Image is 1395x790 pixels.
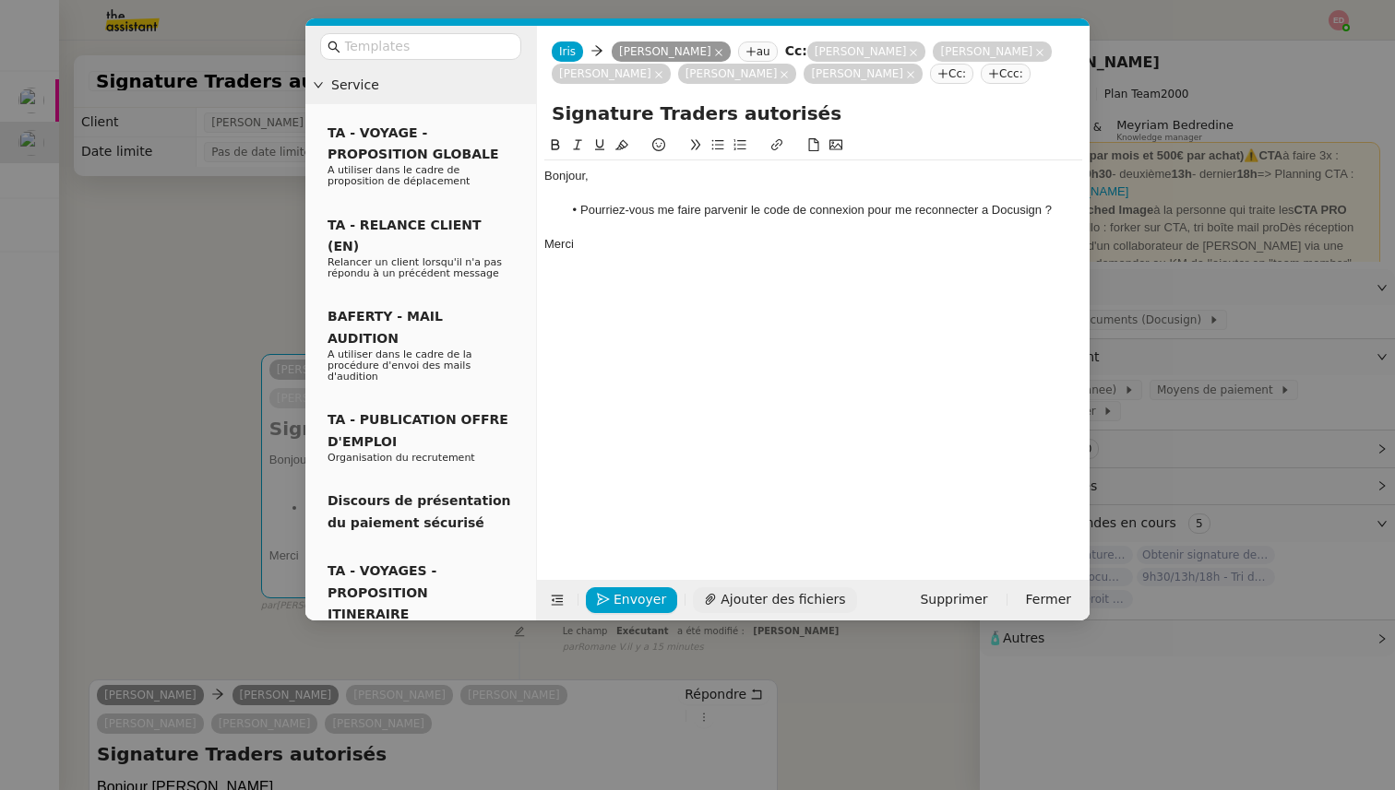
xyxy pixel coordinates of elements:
nz-tag: Cc: [930,64,973,84]
span: TA - VOYAGES - PROPOSITION ITINERAIRE [328,563,436,621]
span: Fermer [1026,589,1071,610]
nz-tag: Ccc: [981,64,1031,84]
input: Subject [552,100,1075,127]
span: Discours de présentation du paiement sécurisé [328,493,511,529]
div: Bonjour, [544,168,1082,184]
li: Pourriez-vous me faire parvenir le code de connexion pour me reconnecter a Docusign ? [563,202,1083,218]
span: Iris [559,45,576,58]
button: Ajouter des fichiers [693,587,856,613]
nz-tag: [PERSON_NAME] [552,64,671,84]
span: A utiliser dans le cadre de proposition de déplacement [328,164,470,187]
span: Envoyer [614,589,666,610]
nz-tag: [PERSON_NAME] [612,41,731,62]
span: Organisation du recrutement [328,452,475,464]
span: TA - VOYAGE - PROPOSITION GLOBALE [328,125,498,161]
div: Service [305,67,536,103]
button: Fermer [1015,587,1082,613]
nz-tag: au [738,41,778,62]
nz-tag: [PERSON_NAME] [804,64,923,84]
nz-tag: [PERSON_NAME] [678,64,797,84]
input: Templates [344,36,510,57]
span: TA - PUBLICATION OFFRE D'EMPLOI [328,412,508,448]
span: Service [331,75,529,96]
button: Supprimer [909,587,998,613]
span: Ajouter des fichiers [721,589,845,610]
span: Supprimer [920,589,987,610]
span: Relancer un client lorsqu'il n'a pas répondu à un précédent message [328,256,502,279]
div: Merci [544,236,1082,253]
span: BAFERTY - MAIL AUDITION [328,309,443,345]
strong: Cc: [785,43,807,58]
span: A utiliser dans le cadre de la procédure d'envoi des mails d'audition [328,348,472,383]
span: TA - RELANCE CLIENT (EN) [328,218,482,254]
nz-tag: [PERSON_NAME] [933,41,1052,62]
button: Envoyer [586,587,677,613]
nz-tag: [PERSON_NAME] [807,41,926,62]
